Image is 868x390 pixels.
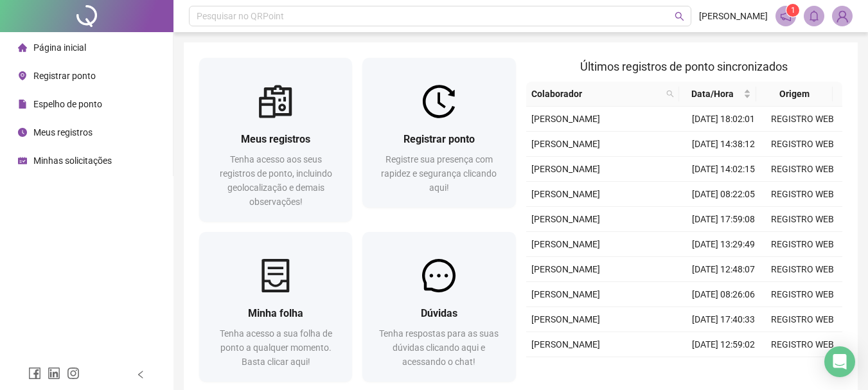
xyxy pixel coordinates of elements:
span: Data/Hora [684,87,740,101]
div: Open Intercom Messenger [824,346,855,377]
span: Tenha acesso aos seus registros de ponto, incluindo geolocalização e demais observações! [220,154,332,207]
span: [PERSON_NAME] [531,239,600,249]
span: [PERSON_NAME] [531,339,600,350]
span: Dúvidas [421,307,457,319]
span: environment [18,71,27,80]
th: Data/Hora [679,82,756,107]
td: [DATE] 17:59:08 [684,207,763,232]
span: [PERSON_NAME] [531,314,600,324]
span: instagram [67,367,80,380]
td: REGISTRO WEB [763,257,842,282]
a: Minha folhaTenha acesso a sua folha de ponto a qualquer momento. Basta clicar aqui! [199,232,352,382]
span: linkedin [48,367,60,380]
span: search [675,12,684,21]
span: facebook [28,367,41,380]
span: search [666,90,674,98]
span: [PERSON_NAME] [531,264,600,274]
td: [DATE] 12:48:07 [684,257,763,282]
span: Meus registros [33,127,93,137]
span: [PERSON_NAME] [531,189,600,199]
td: REGISTRO WEB [763,107,842,132]
span: Registrar ponto [33,71,96,81]
span: schedule [18,156,27,165]
span: home [18,43,27,52]
td: REGISTRO WEB [763,182,842,207]
td: [DATE] 14:38:12 [684,132,763,157]
a: Registrar pontoRegistre sua presença com rapidez e segurança clicando aqui! [362,58,515,208]
span: file [18,100,27,109]
a: Meus registrosTenha acesso aos seus registros de ponto, incluindo geolocalização e demais observa... [199,58,352,222]
span: Tenha acesso a sua folha de ponto a qualquer momento. Basta clicar aqui! [220,328,332,367]
span: [PERSON_NAME] [531,289,600,299]
td: REGISTRO WEB [763,132,842,157]
span: Página inicial [33,42,86,53]
span: Meus registros [241,133,310,145]
td: [DATE] 14:02:15 [684,157,763,182]
span: Espelho de ponto [33,99,102,109]
span: search [664,84,677,103]
td: [DATE] 12:59:02 [684,332,763,357]
td: REGISTRO WEB [763,157,842,182]
td: [DATE] 17:40:33 [684,307,763,332]
span: clock-circle [18,128,27,137]
td: [DATE] 08:26:06 [684,282,763,307]
span: Registre sua presença com rapidez e segurança clicando aqui! [381,154,497,193]
span: bell [808,10,820,22]
span: Últimos registros de ponto sincronizados [580,60,788,73]
span: Registrar ponto [403,133,475,145]
td: [DATE] 13:29:49 [684,232,763,257]
td: REGISTRO WEB [763,282,842,307]
td: REGISTRO WEB [763,307,842,332]
a: DúvidasTenha respostas para as suas dúvidas clicando aqui e acessando o chat! [362,232,515,382]
td: [DATE] 08:22:05 [684,182,763,207]
td: REGISTRO WEB [763,332,842,357]
span: Minha folha [248,307,303,319]
td: [DATE] 18:02:01 [684,107,763,132]
span: Minhas solicitações [33,155,112,166]
td: REGISTRO WEB [763,357,842,382]
th: Origem [756,82,833,107]
span: left [136,370,145,379]
span: Tenha respostas para as suas dúvidas clicando aqui e acessando o chat! [379,328,499,367]
span: [PERSON_NAME] [531,139,600,149]
span: [PERSON_NAME] [531,114,600,124]
span: notification [780,10,792,22]
span: Colaborador [531,87,662,101]
span: [PERSON_NAME] [699,9,768,23]
span: 1 [791,6,795,15]
span: [PERSON_NAME] [531,214,600,224]
span: [PERSON_NAME] [531,164,600,174]
td: [DATE] 12:14:17 [684,357,763,382]
td: REGISTRO WEB [763,232,842,257]
sup: 1 [786,4,799,17]
td: REGISTRO WEB [763,207,842,232]
img: 89835 [833,6,852,26]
